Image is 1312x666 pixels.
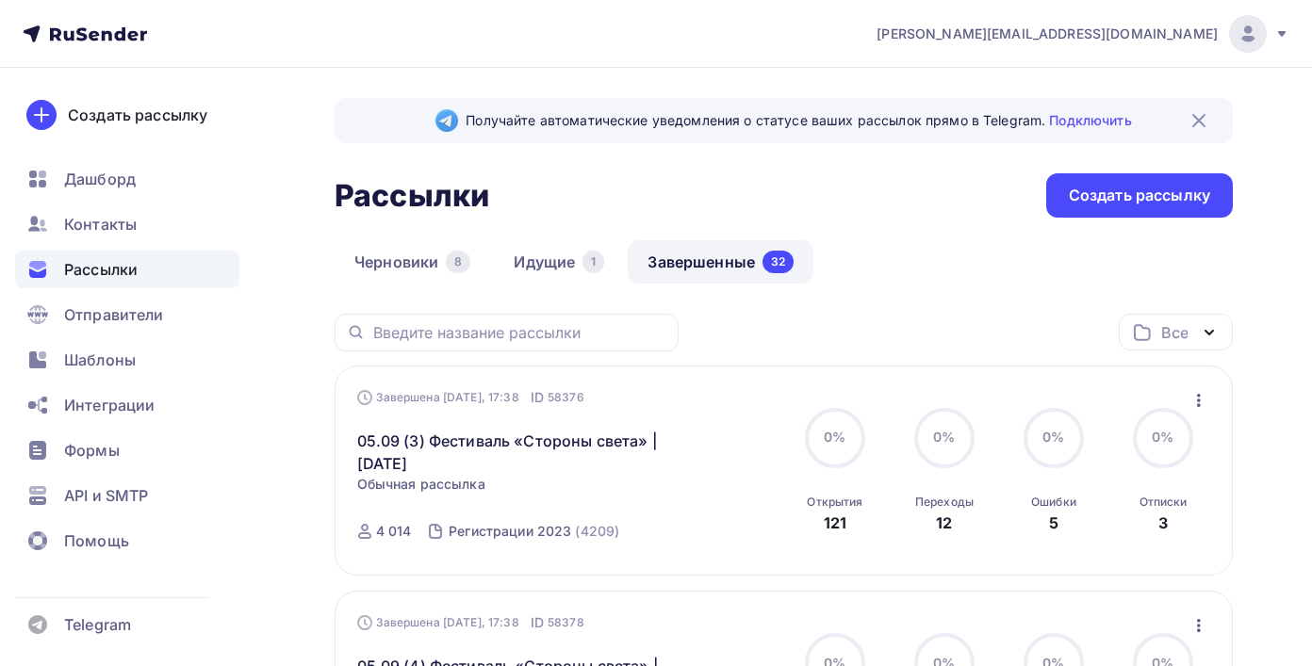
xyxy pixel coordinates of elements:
[64,439,120,462] span: Формы
[435,109,458,132] img: Telegram
[15,251,239,288] a: Рассылки
[357,613,584,632] div: Завершена [DATE], 17:38
[15,205,239,243] a: Контакты
[64,213,137,236] span: Контакты
[357,475,485,494] span: Обычная рассылка
[64,529,129,552] span: Помощь
[1140,495,1188,510] div: Отписки
[548,613,584,632] span: 58378
[548,388,584,407] span: 58376
[64,349,136,371] span: Шаблоны
[68,104,207,126] div: Создать рассылку
[1161,321,1188,344] div: Все
[15,341,239,379] a: Шаблоны
[466,111,1131,130] span: Получайте автоматические уведомления о статусе ваших рассылок прямо в Telegram.
[824,429,845,445] span: 0%
[446,251,470,273] div: 8
[628,240,813,284] a: Завершенные32
[763,251,794,273] div: 32
[64,258,138,281] span: Рассылки
[936,512,952,534] div: 12
[447,516,621,546] a: Регистрации 2023 (4209)
[64,394,155,416] span: Интеграции
[449,522,571,541] div: Регистрации 2023
[335,240,490,284] a: Черновики8
[64,613,131,636] span: Telegram
[357,388,584,407] div: Завершена [DATE], 17:38
[1119,314,1233,350] button: Все
[64,303,164,326] span: Отправители
[335,177,489,215] h2: Рассылки
[933,429,955,445] span: 0%
[1069,185,1210,206] div: Создать рассылку
[64,484,148,507] span: API и SMTP
[575,522,619,541] div: (4209)
[531,388,544,407] span: ID
[15,296,239,333] a: Отправители
[807,495,862,510] div: Открытия
[877,15,1289,53] a: [PERSON_NAME][EMAIL_ADDRESS][DOMAIN_NAME]
[531,613,544,632] span: ID
[376,522,412,541] div: 4 014
[1049,112,1131,128] a: Подключить
[1158,512,1168,534] div: 3
[15,431,239,469] a: Формы
[373,322,667,343] input: Введите название рассылки
[915,495,974,510] div: Переходы
[64,168,136,190] span: Дашборд
[15,160,239,198] a: Дашборд
[494,240,624,284] a: Идущие1
[357,430,681,475] a: 05.09 (3) Фестиваль «Стороны света» | [DATE]
[1152,429,1173,445] span: 0%
[824,512,846,534] div: 121
[1042,429,1064,445] span: 0%
[877,24,1218,43] span: [PERSON_NAME][EMAIL_ADDRESS][DOMAIN_NAME]
[1031,495,1076,510] div: Ошибки
[1049,512,1058,534] div: 5
[582,251,604,273] div: 1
